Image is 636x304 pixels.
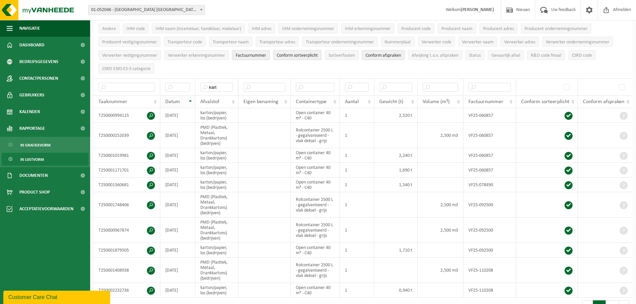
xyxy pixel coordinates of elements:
[282,26,334,31] span: IHM ondernemingsnummer
[438,23,476,33] button: Producent naamProducent naam: Activate to sort
[412,53,458,58] span: Afwijking t.o.v. afspraken
[340,218,374,243] td: 1
[19,53,58,70] span: Bedrijfsgegevens
[236,53,266,58] span: Factuurnummer
[102,53,157,58] span: Verwerker vestigingsnummer
[418,218,463,243] td: 2,500 m3
[93,243,160,258] td: T250001879505
[583,99,624,104] span: Conform afspraken
[93,163,160,178] td: T250001171701
[195,258,238,283] td: PMD (Plastiek, Metaal, Drankkartons) (bedrijven)
[123,23,149,33] button: IHM codeIHM code: Activate to sort
[195,163,238,178] td: karton/papier, los (bedrijven)
[232,50,270,60] button: FactuurnummerFactuurnummer: Activate to sort
[463,243,516,258] td: VF25-092500
[165,99,180,104] span: Datum
[195,148,238,163] td: karton/papier, los (bedrijven)
[195,283,238,298] td: karton/papier, los (bedrijven)
[423,99,450,104] span: Volume (m³)
[88,5,205,15] span: 01-052046 - SAINT-GOBAIN ADFORS BELGIUM - BUGGENHOUT
[195,123,238,148] td: PMD (Plastiek, Metaal, Drankkartons) (bedrijven)
[527,50,565,60] button: R&D code finaalR&amp;D code finaal: Activate to sort
[463,108,516,123] td: VF25-060857
[19,167,48,184] span: Documenten
[93,148,160,163] td: T250001019981
[366,53,401,58] span: Conform afspraken
[160,258,195,283] td: [DATE]
[418,258,463,283] td: 2,500 m3
[500,37,539,47] button: Verwerker adresVerwerker adres: Activate to sort
[325,50,359,60] button: SorteerfoutenSorteerfouten: Activate to sort
[340,243,374,258] td: 1
[160,283,195,298] td: [DATE]
[531,53,561,58] span: R&D code finaal
[195,192,238,218] td: PMD (Plastiek, Metaal, Drankkartons) (bedrijven)
[374,243,418,258] td: 1,710 t
[340,108,374,123] td: 1
[291,163,340,178] td: Open container 40 m³ - C40
[418,192,463,218] td: 2,500 m3
[195,243,238,258] td: karton/papier, los (bedrijven)
[463,218,516,243] td: VF25-092500
[156,26,241,31] span: IHM naam (inzamelaar, handelaar, makelaar)
[248,23,275,33] button: IHM adresIHM adres: Activate to sort
[98,37,161,47] button: Producent vestigingsnummerProducent vestigingsnummer: Activate to sort
[213,40,249,45] span: Transporteur naam
[195,108,238,123] td: karton/papier, los (bedrijven)
[160,218,195,243] td: [DATE]
[401,26,431,31] span: Producent code
[291,192,340,218] td: Rolcontainer 2500 L - gegalvaniseerd - vlak deksel - grijs
[160,192,195,218] td: [DATE]
[164,50,229,60] button: Verwerker erkenningsnummerVerwerker erkenningsnummer: Activate to sort
[468,99,503,104] span: Factuurnummer
[572,53,592,58] span: CSRD code
[463,163,516,178] td: VF25-060857
[168,53,225,58] span: Verwerker erkenningsnummer
[2,153,88,166] a: In lijstvorm
[463,148,516,163] td: VF25-060857
[329,53,355,58] span: Sorteerfouten
[341,23,394,33] button: IHM erkenningsnummerIHM erkenningsnummer: Activate to sort
[102,66,151,71] span: CSRD ESRS E5-5 categorie
[19,184,50,201] span: Product Shop
[469,53,481,58] span: Status
[278,23,338,33] button: IHM ondernemingsnummerIHM ondernemingsnummer: Activate to sort
[374,108,418,123] td: 2,520 t
[374,178,418,192] td: 1,540 t
[408,50,462,60] button: Afwijking t.o.v. afsprakenAfwijking t.o.v. afspraken: Activate to sort
[20,153,44,166] span: In lijstvorm
[20,139,50,151] span: In grafiekvorm
[374,283,418,298] td: 0,940 t
[302,37,378,47] button: Transporteur ondernemingsnummerTransporteur ondernemingsnummer : Activate to sort
[93,218,160,243] td: T250000967874
[160,148,195,163] td: [DATE]
[546,40,609,45] span: Verwerker ondernemingsnummer
[340,148,374,163] td: 1
[345,26,391,31] span: IHM erkenningsnummer
[291,243,340,258] td: Open container 40 m³ - C40
[291,258,340,283] td: Rolcontainer 2500 L - gegalvaniseerd - vlak deksel - grijs
[19,37,44,53] span: Dashboard
[19,70,58,87] span: Contactpersonen
[256,37,299,47] button: Transporteur adresTransporteur adres: Activate to sort
[306,40,374,45] span: Transporteur ondernemingsnummer
[2,138,88,151] a: In grafiekvorm
[462,40,493,45] span: Verwerker naam
[521,99,569,104] span: Conform sorteerplicht
[160,243,195,258] td: [DATE]
[465,50,484,60] button: StatusStatus: Activate to sort
[418,37,455,47] button: Verwerker codeVerwerker code: Activate to sort
[98,63,154,73] button: CSRD ESRS E5-5 categorieCSRD ESRS E5-5 categorie: Activate to sort
[98,99,127,104] span: Taaknummer
[160,163,195,178] td: [DATE]
[398,23,434,33] button: Producent codeProducent code: Activate to sort
[483,26,514,31] span: Producent adres
[209,37,252,47] button: Transporteur naamTransporteur naam: Activate to sort
[168,40,202,45] span: Transporteur code
[98,50,161,60] button: Verwerker vestigingsnummerVerwerker vestigingsnummer: Activate to sort
[463,258,516,283] td: VF25-110208
[374,148,418,163] td: 2,240 t
[252,26,271,31] span: IHM adres
[127,26,145,31] span: IHM code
